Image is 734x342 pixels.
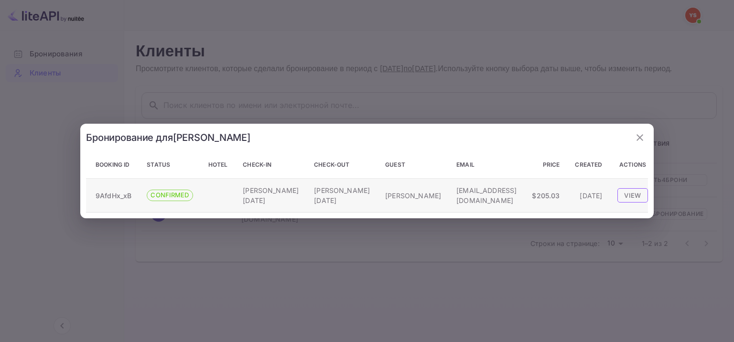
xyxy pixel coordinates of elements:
p: [PERSON_NAME][DATE] [314,185,370,205]
th: Hotel [201,151,236,179]
span: CONFIRMED [147,191,192,200]
p: [PERSON_NAME] [385,191,441,201]
th: Status [139,151,200,179]
p: [PERSON_NAME][DATE] [243,185,299,205]
th: Created [567,151,610,179]
ya-tr-span: Бронирование для [86,132,173,143]
p: [EMAIL_ADDRESS][DOMAIN_NAME] [456,185,517,205]
th: Actions [610,151,657,179]
p: 9AfdHx_xB [96,191,131,201]
th: Price [524,151,567,179]
p: [DATE] [575,191,602,201]
th: Check-in [235,151,306,179]
th: Check-out [306,151,378,179]
th: Booking ID [86,151,139,179]
ya-tr-span: [PERSON_NAME] [173,132,250,143]
th: Guest [378,151,449,179]
p: $205.03 [532,191,560,201]
button: View [617,188,648,203]
th: Email [449,151,524,179]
